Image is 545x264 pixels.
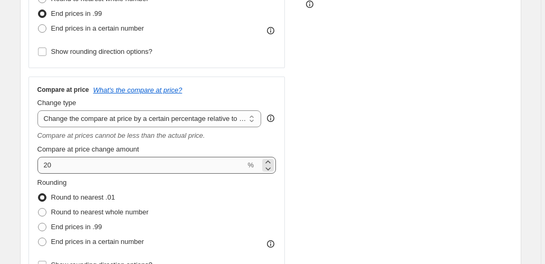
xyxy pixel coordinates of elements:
[51,223,102,231] span: End prices in .99
[37,157,246,174] input: 20
[51,208,149,216] span: Round to nearest whole number
[37,131,205,139] i: Compare at prices cannot be less than the actual price.
[37,99,77,107] span: Change type
[247,161,254,169] span: %
[51,24,144,32] span: End prices in a certain number
[51,193,115,201] span: Round to nearest .01
[51,238,144,246] span: End prices in a certain number
[51,48,152,55] span: Show rounding direction options?
[37,86,89,94] h3: Compare at price
[51,10,102,17] span: End prices in .99
[37,178,67,186] span: Rounding
[37,145,139,153] span: Compare at price change amount
[265,113,276,124] div: help
[93,86,183,94] button: What's the compare at price?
